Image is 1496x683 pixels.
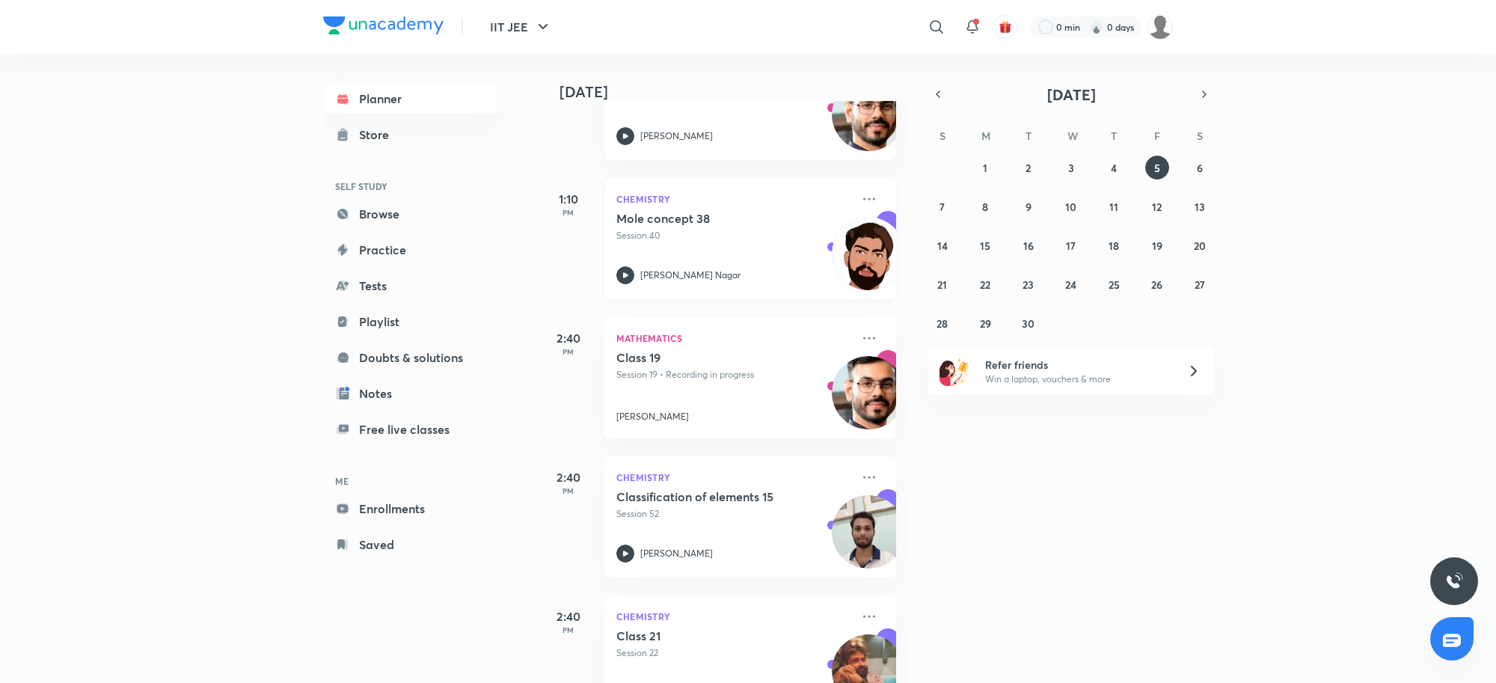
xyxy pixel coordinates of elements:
[1197,129,1203,143] abbr: Saturday
[539,486,598,495] p: PM
[539,208,598,217] p: PM
[1188,272,1212,296] button: September 27, 2025
[1026,129,1031,143] abbr: Tuesday
[1022,316,1034,331] abbr: September 30, 2025
[999,20,1012,34] img: avatar
[323,379,497,408] a: Notes
[1068,161,1074,175] abbr: September 3, 2025
[931,272,954,296] button: September 21, 2025
[640,269,741,282] p: [PERSON_NAME] Nagar
[323,120,497,150] a: Store
[1145,156,1169,180] button: September 5, 2025
[985,373,1169,386] p: Win a laptop, vouchers & more
[616,329,851,347] p: Mathematics
[973,272,997,296] button: September 22, 2025
[616,211,803,226] h5: Mole concept 38
[1188,195,1212,218] button: September 13, 2025
[939,200,945,214] abbr: September 7, 2025
[359,126,398,144] div: Store
[973,195,997,218] button: September 8, 2025
[1111,129,1117,143] abbr: Thursday
[616,646,851,660] p: Session 22
[980,239,990,253] abbr: September 15, 2025
[323,84,497,114] a: Planner
[616,507,851,521] p: Session 52
[616,628,803,643] h5: Class 21
[1059,272,1083,296] button: September 24, 2025
[1059,233,1083,257] button: September 17, 2025
[1026,200,1031,214] abbr: September 9, 2025
[973,156,997,180] button: September 1, 2025
[1102,156,1126,180] button: September 4, 2025
[1195,200,1205,214] abbr: September 13, 2025
[1017,311,1040,335] button: September 30, 2025
[1059,195,1083,218] button: September 10, 2025
[1152,239,1162,253] abbr: September 19, 2025
[931,195,954,218] button: September 7, 2025
[539,347,598,356] p: PM
[616,190,851,208] p: Chemistry
[323,468,497,494] h6: ME
[323,494,497,524] a: Enrollments
[616,607,851,625] p: Chemistry
[1445,572,1463,590] img: ttu
[993,15,1017,39] button: avatar
[616,350,803,365] h5: Class 19
[1195,278,1205,292] abbr: September 27, 2025
[1065,200,1076,214] abbr: September 10, 2025
[323,199,497,229] a: Browse
[1154,161,1160,175] abbr: September 5, 2025
[1017,233,1040,257] button: September 16, 2025
[539,190,598,208] h5: 1:10
[539,625,598,634] p: PM
[1066,239,1076,253] abbr: September 17, 2025
[616,368,851,382] p: Session 19 • Recording in progress
[973,233,997,257] button: September 15, 2025
[616,489,803,504] h5: Classification of elements 15
[1145,195,1169,218] button: September 12, 2025
[1188,156,1212,180] button: September 6, 2025
[1026,161,1031,175] abbr: September 2, 2025
[982,200,988,214] abbr: September 8, 2025
[937,278,947,292] abbr: September 21, 2025
[937,239,948,253] abbr: September 14, 2025
[1194,239,1206,253] abbr: September 20, 2025
[1109,200,1118,214] abbr: September 11, 2025
[323,16,444,38] a: Company Logo
[1067,129,1078,143] abbr: Wednesday
[323,530,497,560] a: Saved
[323,235,497,265] a: Practice
[616,229,851,242] p: Session 40
[539,468,598,486] h5: 2:40
[1102,195,1126,218] button: September 11, 2025
[1102,233,1126,257] button: September 18, 2025
[981,129,990,143] abbr: Monday
[1109,239,1119,253] abbr: September 18, 2025
[323,414,497,444] a: Free live classes
[939,129,945,143] abbr: Sunday
[640,129,713,143] p: [PERSON_NAME]
[539,607,598,625] h5: 2:40
[323,307,497,337] a: Playlist
[1102,272,1126,296] button: September 25, 2025
[1059,156,1083,180] button: September 3, 2025
[973,311,997,335] button: September 29, 2025
[323,343,497,373] a: Doubts & solutions
[323,174,497,199] h6: SELF STUDY
[1145,272,1169,296] button: September 26, 2025
[1111,161,1117,175] abbr: September 4, 2025
[931,233,954,257] button: September 14, 2025
[616,468,851,486] p: Chemistry
[1152,200,1162,214] abbr: September 12, 2025
[1047,85,1096,105] span: [DATE]
[1023,278,1034,292] abbr: September 23, 2025
[1147,14,1173,40] img: Devendra Kumar
[985,357,1169,373] h6: Refer friends
[560,83,911,101] h4: [DATE]
[948,84,1194,105] button: [DATE]
[323,16,444,34] img: Company Logo
[983,161,987,175] abbr: September 1, 2025
[481,12,561,42] button: IIT JEE
[1017,195,1040,218] button: September 9, 2025
[980,278,990,292] abbr: September 22, 2025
